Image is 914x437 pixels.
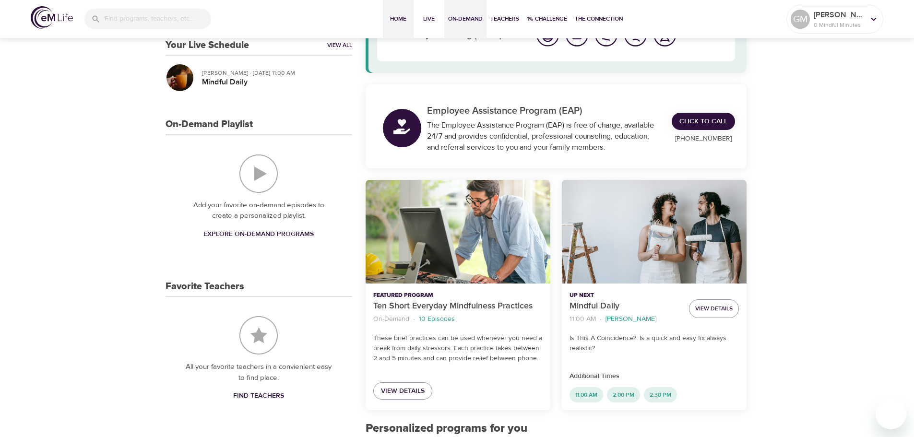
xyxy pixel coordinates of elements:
[381,385,425,397] span: View Details
[876,399,906,429] iframe: Button to launch messaging window
[679,116,727,128] span: Click to Call
[200,225,318,243] a: Explore On-Demand Programs
[644,391,677,399] span: 2:30 PM
[166,281,244,292] h3: Favorite Teachers
[570,333,739,354] p: Is This A Coincidence?: Is a quick and easy fix always realistic?
[570,371,739,381] p: Additional Times
[366,422,747,436] h2: Personalized programs for you
[373,382,432,400] a: View Details
[570,300,681,313] p: Mindful Daily
[373,291,543,300] p: Featured Program
[570,314,596,324] p: 11:00 AM
[570,313,681,326] nav: breadcrumb
[203,228,314,240] span: Explore On-Demand Programs
[419,314,455,324] p: 10 Episodes
[31,6,73,29] img: logo
[672,113,735,130] a: Click to Call
[448,14,483,24] span: On-Demand
[417,14,440,24] span: Live
[814,21,865,29] p: 0 Mindful Minutes
[166,40,249,51] h3: Your Live Schedule
[607,387,640,402] div: 2:00 PM
[791,10,810,29] div: GM
[605,314,656,324] p: [PERSON_NAME]
[105,9,211,29] input: Find programs, teachers, etc...
[202,77,344,87] h5: Mindful Daily
[695,304,733,314] span: View Details
[239,154,278,193] img: On-Demand Playlist
[570,291,681,300] p: Up Next
[373,314,409,324] p: On-Demand
[366,180,550,284] button: Ten Short Everyday Mindfulness Practices
[327,41,352,49] a: View All
[814,9,865,21] p: [PERSON_NAME]
[644,387,677,402] div: 2:30 PM
[373,300,543,313] p: Ten Short Everyday Mindfulness Practices
[185,200,333,222] p: Add your favorite on-demand episodes to create a personalized playlist.
[387,14,410,24] span: Home
[239,316,278,354] img: Favorite Teachers
[413,313,415,326] li: ·
[490,14,519,24] span: Teachers
[562,180,747,284] button: Mindful Daily
[607,391,640,399] span: 2:00 PM
[185,362,333,383] p: All your favorite teachers in a convienient easy to find place.
[166,119,253,130] h3: On-Demand Playlist
[427,104,661,118] p: Employee Assistance Program (EAP)
[233,390,284,402] span: Find Teachers
[689,299,739,318] button: View Details
[600,313,602,326] li: ·
[427,120,661,153] div: The Employee Assistance Program (EAP) is free of charge, available 24/7 and provides confidential...
[229,387,288,405] a: Find Teachers
[373,333,543,364] p: These brief practices can be used whenever you need a break from daily stressors. Each practice t...
[672,134,735,144] p: [PHONE_NUMBER]
[570,387,603,402] div: 11:00 AM
[527,14,567,24] span: 1% Challenge
[575,14,623,24] span: The Connection
[373,313,543,326] nav: breadcrumb
[570,391,603,399] span: 11:00 AM
[202,69,344,77] p: [PERSON_NAME] · [DATE] 11:00 AM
